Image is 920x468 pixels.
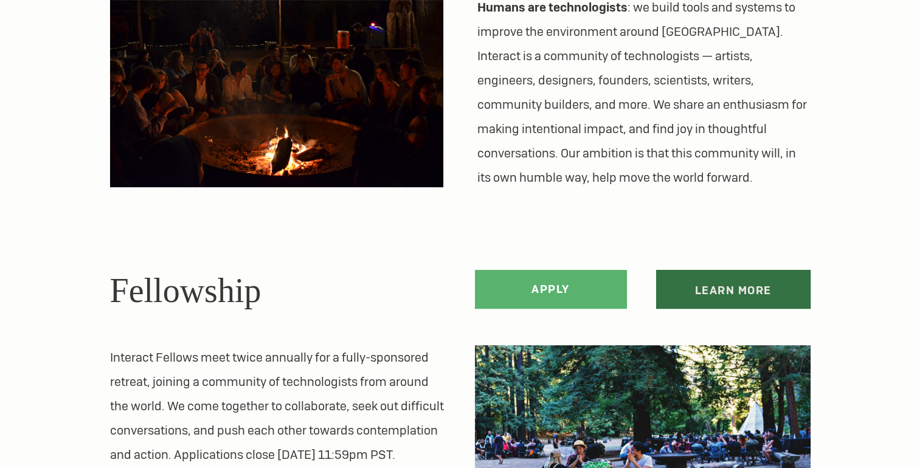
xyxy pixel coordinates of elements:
p: Interact Fellows meet twice annually for a fully-sponsored retreat, joining a community of techno... [110,345,446,467]
h2: Fellowship [110,265,446,316]
a: Learn more [656,270,811,309]
a: Apply [475,270,627,309]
